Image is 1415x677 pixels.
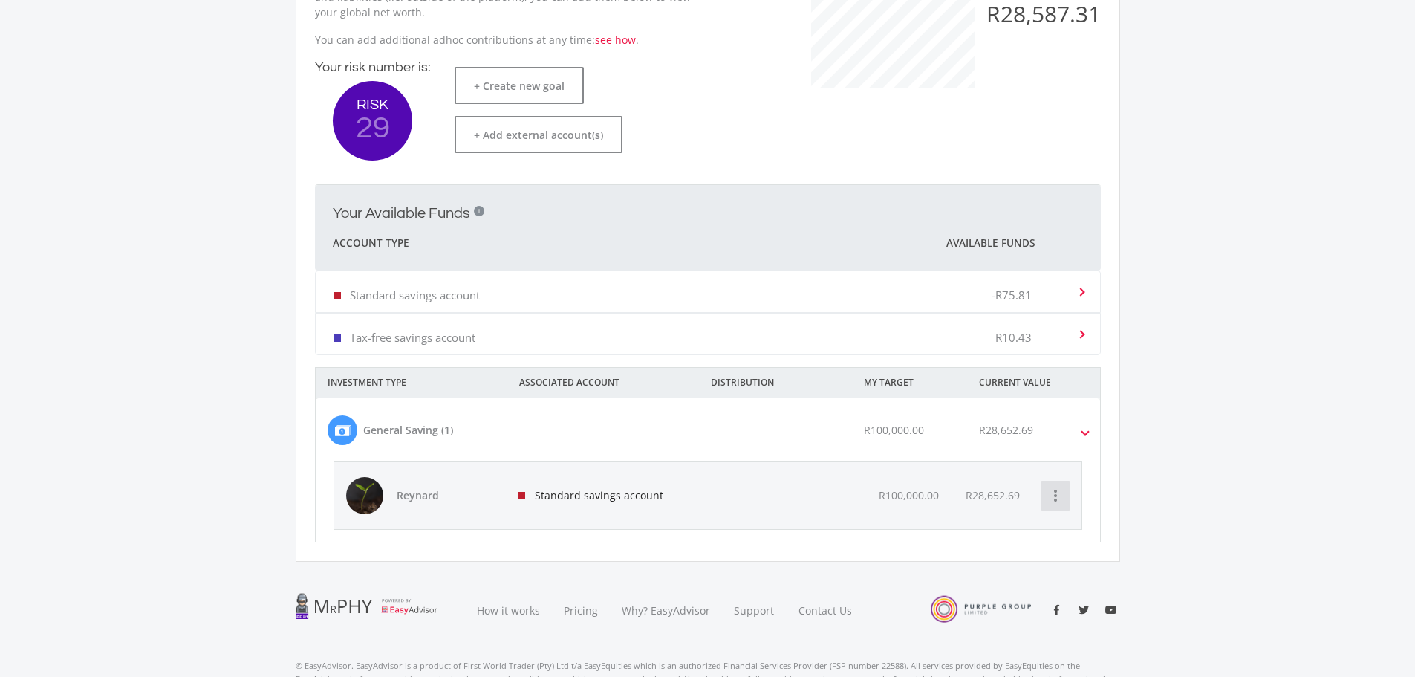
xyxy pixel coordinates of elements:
[333,112,412,144] span: 29
[967,368,1120,398] div: CURRENT VALUE
[455,116,622,153] button: + Add external account(s)
[333,234,409,252] span: Account Type
[946,236,1035,250] span: Available Funds
[787,586,865,635] a: Contact Us
[315,271,1101,355] div: Your Available Funds i Account Type Available Funds
[316,368,507,398] div: INVESTMENT TYPE
[315,185,1101,271] mat-expansion-panel-header: Your Available Funds i Account Type Available Funds
[350,330,475,345] p: Tax-free savings account
[316,461,1100,542] div: General Saving (1) R100,000.00 R28,652.69
[610,586,722,635] a: Why? EasyAdvisor
[350,288,480,302] p: Standard savings account
[552,586,610,635] a: Pricing
[397,488,501,503] span: Reynard
[363,422,453,438] div: General Saving (1)
[315,32,693,48] p: You can add additional adhoc contributions at any time: .
[699,368,852,398] div: DISTRIBUTION
[864,423,924,437] span: R100,000.00
[455,67,584,104] button: + Create new goal
[506,462,700,529] div: Standard savings account
[316,271,1100,312] mat-expansion-panel-header: Standard savings account -R75.81
[316,314,1100,354] mat-expansion-panel-header: Tax-free savings account R10.43
[1047,487,1064,505] i: more_vert
[879,488,939,502] span: R100,000.00
[992,288,1032,302] p: -R75.81
[315,59,431,76] h4: Your risk number is:
[333,204,470,222] h2: Your Available Funds
[995,330,1032,345] p: R10.43
[722,586,787,635] a: Support
[474,206,484,216] div: i
[595,33,636,47] a: see how
[316,398,1100,461] mat-expansion-panel-header: General Saving (1) R100,000.00 R28,652.69
[966,488,1020,503] div: R28,652.69
[1041,481,1070,511] button: more_vert
[333,81,412,161] button: RISK 29
[333,97,412,112] span: RISK
[852,368,967,398] div: MY TARGET
[507,368,699,398] div: ASSOCIATED ACCOUNT
[979,422,1033,438] div: R28,652.69
[465,586,552,635] a: How it works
